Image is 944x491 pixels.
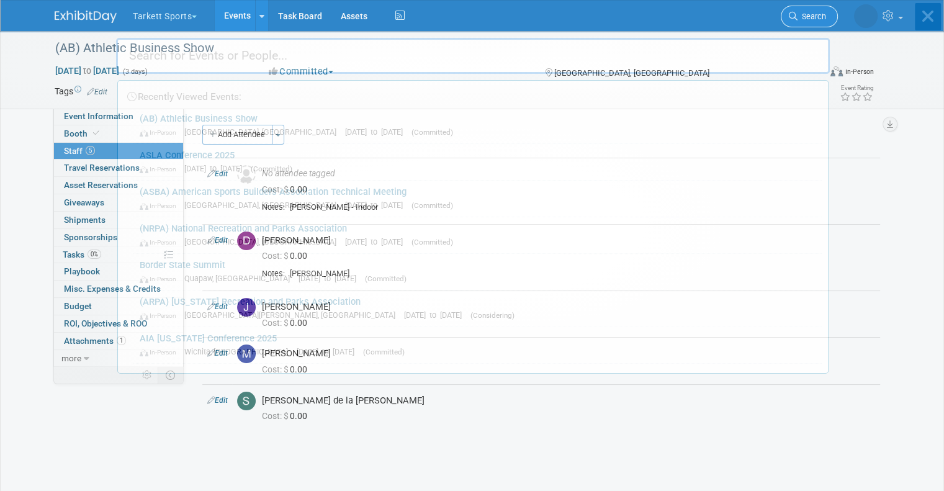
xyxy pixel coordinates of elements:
span: [DATE] to [DATE] [345,200,409,210]
span: In-Person [140,312,182,320]
span: (Committed) [411,238,453,246]
span: [DATE] to [DATE] [297,347,361,356]
span: [DATE] to [DATE] [299,274,362,283]
span: In-Person [140,238,182,246]
span: (Committed) [251,164,292,173]
input: Search for Events or People... [116,38,830,74]
a: ASLA Conference 2025 In-Person [DATE] to [DATE] (Committed) [133,144,822,180]
span: (Committed) [363,348,405,356]
span: [GEOGRAPHIC_DATA], [GEOGRAPHIC_DATA] [184,200,343,210]
span: [DATE] to [DATE] [345,127,409,137]
span: In-Person [140,348,182,356]
div: Recently Viewed Events: [124,81,822,107]
a: AIA [US_STATE] Conference 2025 In-Person Wichita, [GEOGRAPHIC_DATA] [DATE] to [DATE] (Committed) [133,327,822,363]
span: [DATE] to [DATE] [404,310,468,320]
a: (NRPA) National Recreation and Parks Association In-Person [GEOGRAPHIC_DATA], [GEOGRAPHIC_DATA] [... [133,217,822,253]
a: (ARPA) [US_STATE] Recreation and Parks Association In-Person [GEOGRAPHIC_DATA][PERSON_NAME], [GEO... [133,291,822,327]
span: In-Person [140,275,182,283]
span: [GEOGRAPHIC_DATA], [GEOGRAPHIC_DATA] [184,127,343,137]
span: In-Person [140,165,182,173]
span: (Committed) [365,274,407,283]
span: [GEOGRAPHIC_DATA], [GEOGRAPHIC_DATA] [184,237,343,246]
a: (AB) Athletic Business Show In-Person [GEOGRAPHIC_DATA], [GEOGRAPHIC_DATA] [DATE] to [DATE] (Comm... [133,107,822,143]
span: Wichita, [GEOGRAPHIC_DATA] [184,347,294,356]
span: In-Person [140,128,182,137]
span: [DATE] to [DATE] [345,237,409,246]
a: Border State Summit In-Person Quapaw, [GEOGRAPHIC_DATA] [DATE] to [DATE] (Committed) [133,254,822,290]
span: [GEOGRAPHIC_DATA][PERSON_NAME], [GEOGRAPHIC_DATA] [184,310,402,320]
span: (Committed) [411,201,453,210]
span: Quapaw, [GEOGRAPHIC_DATA] [184,274,296,283]
a: (ASBA) American Sports Builders Association Technical Meeting In-Person [GEOGRAPHIC_DATA], [GEOGR... [133,181,822,217]
span: In-Person [140,202,182,210]
span: [DATE] to [DATE] [184,164,248,173]
span: (Considering) [470,311,515,320]
span: (Committed) [411,128,453,137]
